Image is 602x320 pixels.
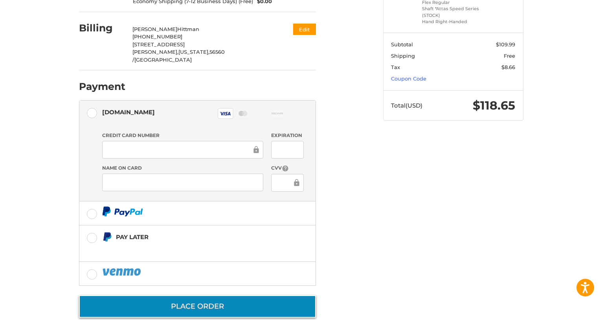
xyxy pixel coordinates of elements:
h2: Payment [79,80,125,93]
span: $109.99 [496,41,515,48]
span: [US_STATE], [178,49,209,55]
span: [STREET_ADDRESS] [132,41,185,48]
li: Hand Right-Handed [422,18,482,25]
span: Hittman [177,26,199,32]
span: [PERSON_NAME], [132,49,178,55]
a: Coupon Code [391,75,426,82]
span: Total (USD) [391,102,422,109]
label: CVV [271,165,304,172]
img: Pay Later icon [102,232,112,242]
span: Subtotal [391,41,413,48]
li: Shaft *Attas Speed Series (STOCK) [422,5,482,18]
label: Credit Card Number [102,132,263,139]
img: PayPal icon [102,207,143,216]
span: [PHONE_NUMBER] [132,33,182,40]
span: Free [504,53,515,59]
button: Place Order [79,295,316,318]
img: PayPal icon [102,267,142,277]
span: 56560 / [132,49,225,63]
label: Name on Card [102,165,263,172]
label: Expiration [271,132,304,139]
iframe: Google Customer Reviews [537,299,602,320]
span: Tax [391,64,400,70]
h2: Billing [79,22,125,34]
span: $8.66 [501,64,515,70]
span: $118.65 [473,98,515,113]
div: [DOMAIN_NAME] [102,106,155,119]
iframe: PayPal Message 2 [102,245,266,252]
button: Edit [293,24,316,35]
span: [GEOGRAPHIC_DATA] [134,57,192,63]
span: [PERSON_NAME] [132,26,177,32]
div: Pay Later [116,230,266,243]
span: Shipping [391,53,415,59]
